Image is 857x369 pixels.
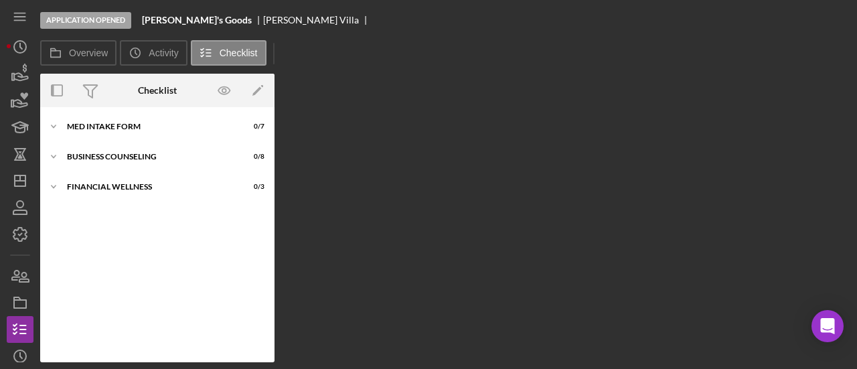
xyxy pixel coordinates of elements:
label: Checklist [220,48,258,58]
div: 0 / 7 [240,123,264,131]
div: 0 / 8 [240,153,264,161]
b: [PERSON_NAME]'s Goods [142,15,252,25]
div: Business Counseling [67,153,231,161]
button: Activity [120,40,187,66]
div: MED Intake Form [67,123,231,131]
label: Overview [69,48,108,58]
button: Overview [40,40,116,66]
div: [PERSON_NAME] Villa [263,15,370,25]
button: Checklist [191,40,266,66]
label: Activity [149,48,178,58]
div: Application Opened [40,12,131,29]
div: 0 / 3 [240,183,264,191]
div: Checklist [138,85,177,96]
div: Open Intercom Messenger [811,310,844,342]
div: Financial Wellness [67,183,231,191]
